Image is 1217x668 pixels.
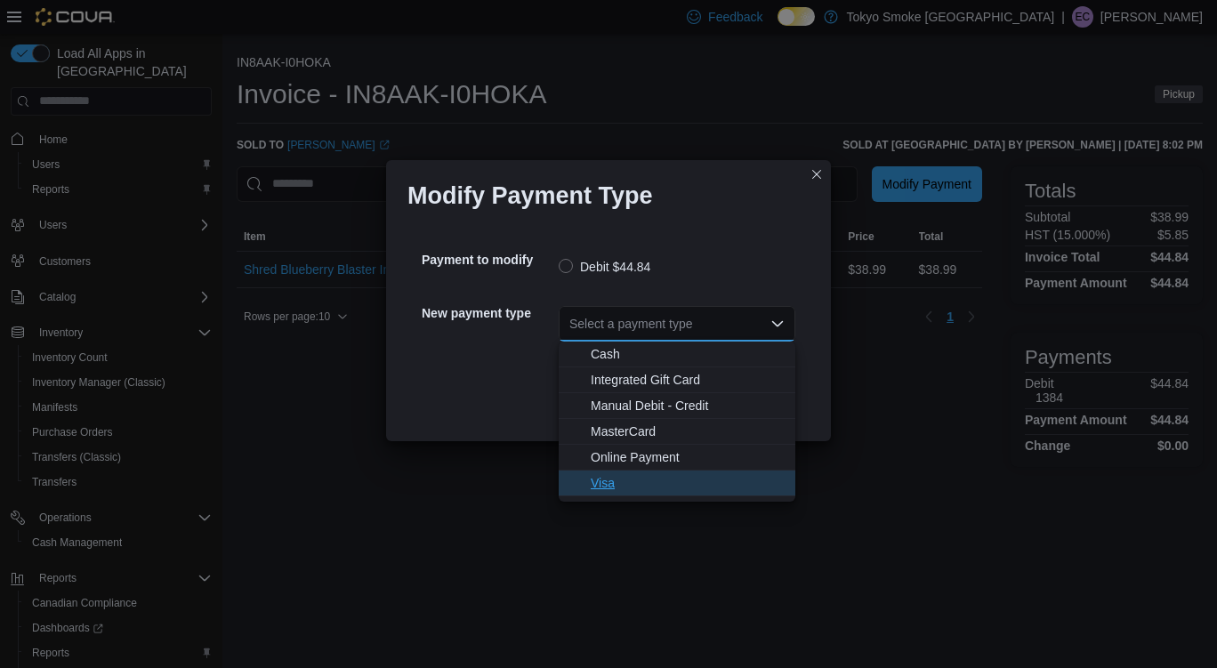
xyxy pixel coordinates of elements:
h1: Modify Payment Type [407,181,653,210]
button: Manual Debit - Credit [559,393,795,419]
h5: Payment to modify [422,242,555,278]
span: Visa [591,474,785,492]
button: MasterCard [559,419,795,445]
button: Cash [559,342,795,367]
button: Closes this modal window [806,164,827,185]
button: Close list of options [770,317,785,331]
button: Integrated Gift Card [559,367,795,393]
button: Online Payment [559,445,795,471]
span: Online Payment [591,448,785,466]
span: MasterCard [591,423,785,440]
span: Cash [591,345,785,363]
div: Choose from the following options [559,342,795,496]
button: Visa [559,471,795,496]
span: Integrated Gift Card [591,371,785,389]
span: Manual Debit - Credit [591,397,785,414]
input: Accessible screen reader label [569,313,571,334]
h5: New payment type [422,295,555,331]
label: Debit $44.84 [559,256,650,278]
